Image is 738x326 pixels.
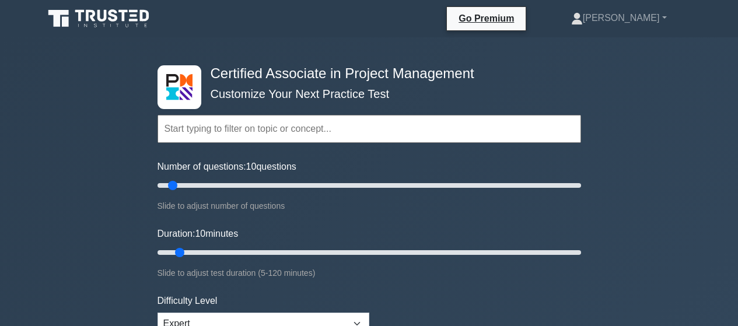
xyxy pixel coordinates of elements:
[158,227,239,241] label: Duration: minutes
[246,162,257,171] span: 10
[452,11,521,26] a: Go Premium
[158,199,581,213] div: Slide to adjust number of questions
[158,115,581,143] input: Start typing to filter on topic or concept...
[206,65,524,82] h4: Certified Associate in Project Management
[158,294,218,308] label: Difficulty Level
[158,160,296,174] label: Number of questions: questions
[195,229,205,239] span: 10
[158,266,581,280] div: Slide to adjust test duration (5-120 minutes)
[543,6,695,30] a: [PERSON_NAME]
